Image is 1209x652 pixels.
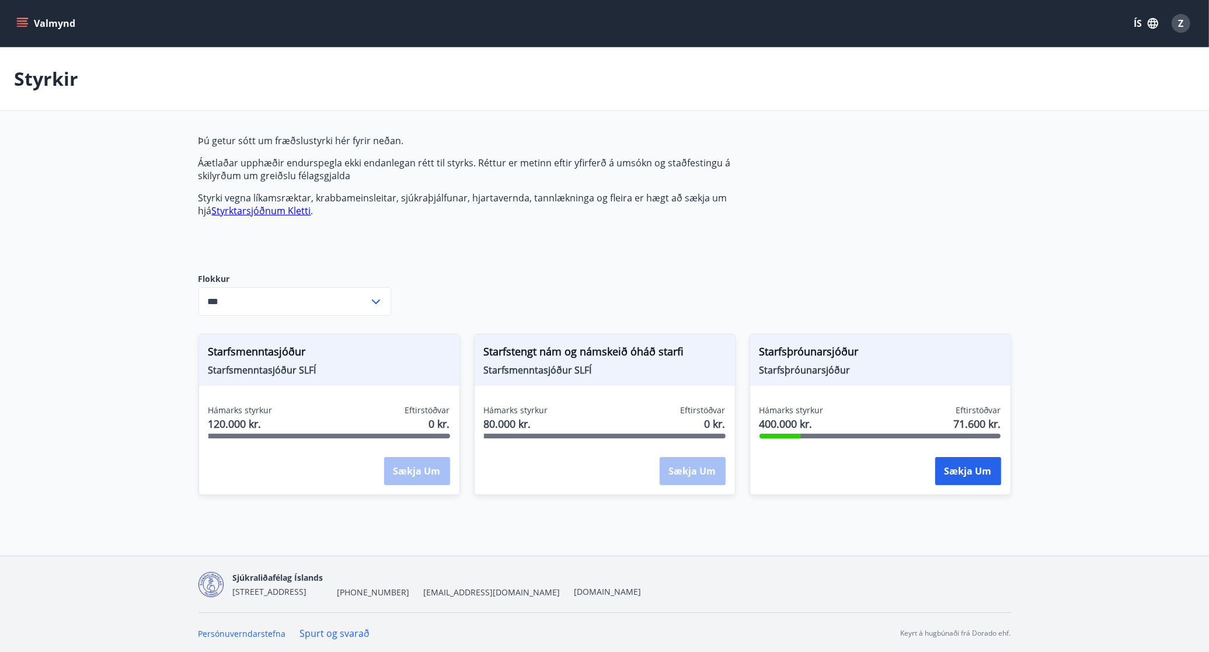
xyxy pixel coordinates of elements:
span: 120.000 kr. [208,416,273,431]
span: Starfsmenntasjóður SLFÍ [484,364,726,376]
span: 71.600 kr. [954,416,1001,431]
span: [PHONE_NUMBER] [337,587,410,598]
span: 400.000 kr. [759,416,824,431]
button: Sækja um [935,457,1001,485]
p: Þú getur sótt um fræðslustyrki hér fyrir neðan. [198,134,750,147]
span: 0 kr. [429,416,450,431]
span: Hámarks styrkur [484,405,548,416]
button: ÍS [1127,13,1165,34]
span: 0 kr. [705,416,726,431]
span: Hámarks styrkur [759,405,824,416]
span: Starfsþróunarsjóður [759,364,1001,376]
a: Spurt og svarað [300,627,370,640]
button: Z [1167,9,1195,37]
span: Eftirstöðvar [681,405,726,416]
span: [STREET_ADDRESS] [233,586,307,597]
span: Sjúkraliðafélag Íslands [233,572,323,583]
p: Styrkir [14,66,78,92]
span: Eftirstöðvar [956,405,1001,416]
span: Starfsmenntasjóður SLFÍ [208,364,450,376]
button: menu [14,13,80,34]
p: Áætlaðar upphæðir endurspegla ekki endanlegan rétt til styrks. Réttur er metinn eftir yfirferð á ... [198,156,750,182]
span: Z [1179,17,1184,30]
img: d7T4au2pYIU9thVz4WmmUT9xvMNnFvdnscGDOPEg.png [198,572,224,597]
span: Eftirstöðvar [405,405,450,416]
span: Starfsmenntasjóður [208,344,450,364]
span: Hámarks styrkur [208,405,273,416]
a: [DOMAIN_NAME] [574,586,642,597]
span: 80.000 kr. [484,416,548,431]
label: Flokkur [198,273,391,285]
p: Keyrt á hugbúnaði frá Dorado ehf. [901,628,1011,639]
span: Starfsþróunarsjóður [759,344,1001,364]
p: Styrki vegna líkamsræktar, krabbameinsleitar, sjúkraþjálfunar, hjartavernda, tannlækninga og flei... [198,191,750,217]
span: [EMAIL_ADDRESS][DOMAIN_NAME] [424,587,560,598]
span: Starfstengt nám og námskeið óháð starfi [484,344,726,364]
a: Persónuverndarstefna [198,628,286,639]
a: Styrktarsjóðnum Kletti [212,204,311,217]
